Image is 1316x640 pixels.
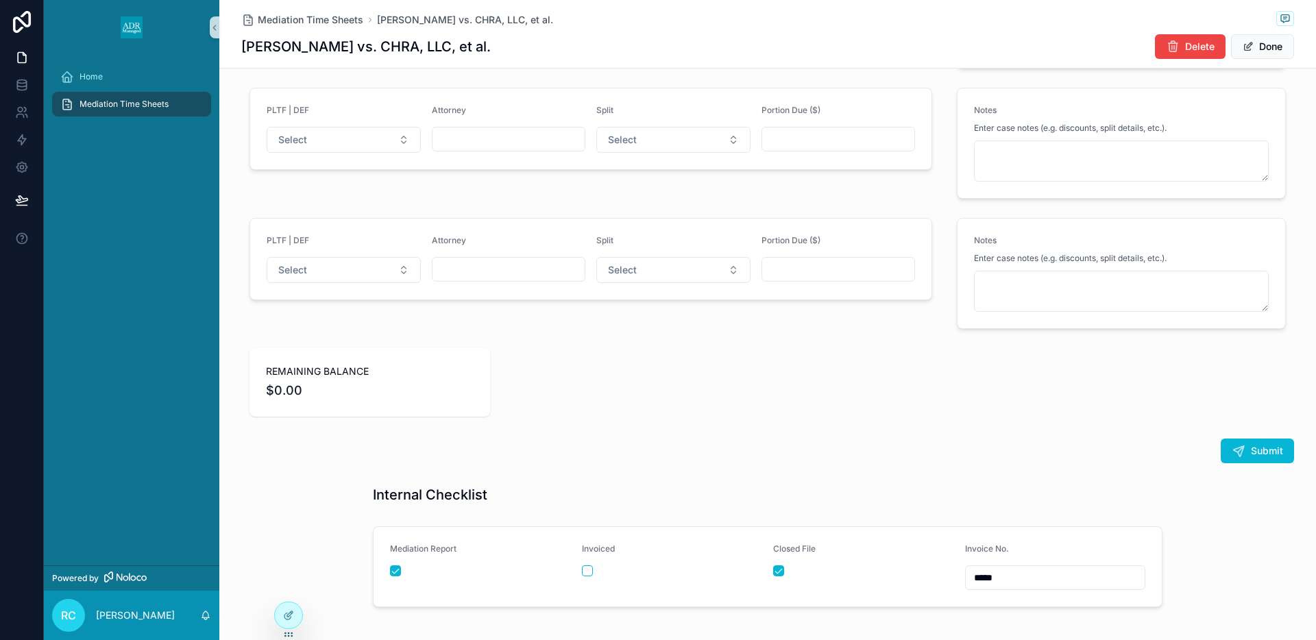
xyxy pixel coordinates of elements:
[761,235,820,245] span: Portion Due ($)
[377,13,553,27] a: [PERSON_NAME] vs. CHRA, LLC, et al.
[432,105,466,115] span: Attorney
[373,485,487,504] h1: Internal Checklist
[61,607,76,624] span: RC
[266,381,474,400] span: $0.00
[278,263,307,277] span: Select
[1231,34,1294,59] button: Done
[96,608,175,622] p: [PERSON_NAME]
[608,263,637,277] span: Select
[80,71,103,82] span: Home
[44,55,219,134] div: scrollable content
[773,543,816,554] span: Closed File
[608,133,637,147] span: Select
[974,253,1167,264] span: Enter case notes (e.g. discounts, split details, etc.).
[582,543,615,554] span: Invoiced
[974,123,1167,134] span: Enter case notes (e.g. discounts, split details, etc.).
[596,127,751,153] button: Select Button
[1155,34,1226,59] button: Delete
[44,565,219,591] a: Powered by
[80,99,169,110] span: Mediation Time Sheets
[974,105,997,115] span: Notes
[596,257,751,283] button: Select Button
[965,543,1009,554] span: Invoice No.
[390,543,456,554] span: Mediation Report
[278,133,307,147] span: Select
[267,257,421,283] button: Select Button
[432,235,466,245] span: Attorney
[266,365,474,378] span: REMAINING BALANCE
[121,16,143,38] img: App logo
[761,105,820,115] span: Portion Due ($)
[1185,40,1215,53] span: Delete
[974,235,997,245] span: Notes
[267,235,309,245] span: PLTF | DEF
[596,105,613,115] span: Split
[1221,439,1294,463] button: Submit
[241,13,363,27] a: Mediation Time Sheets
[52,92,211,116] a: Mediation Time Sheets
[241,37,491,56] h1: [PERSON_NAME] vs. CHRA, LLC, et al.
[258,13,363,27] span: Mediation Time Sheets
[52,64,211,89] a: Home
[267,105,309,115] span: PLTF | DEF
[52,573,99,584] span: Powered by
[267,127,421,153] button: Select Button
[1251,444,1283,458] span: Submit
[596,235,613,245] span: Split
